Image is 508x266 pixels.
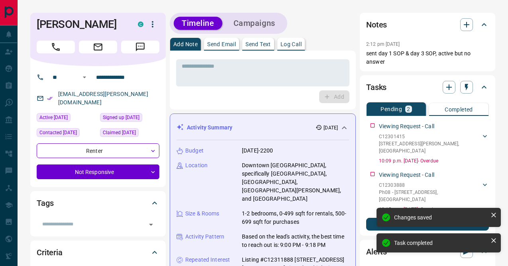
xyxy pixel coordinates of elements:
[138,22,143,27] div: condos.ca
[121,41,159,53] span: Message
[379,189,481,203] p: Ph08 - [STREET_ADDRESS] , [GEOGRAPHIC_DATA]
[379,131,489,156] div: C12301415[STREET_ADDRESS][PERSON_NAME],[GEOGRAPHIC_DATA]
[37,164,159,179] div: Not Responsive
[366,245,387,258] h2: Alerts
[394,240,487,246] div: Task completed
[37,246,63,259] h2: Criteria
[379,140,481,155] p: [STREET_ADDRESS][PERSON_NAME] , [GEOGRAPHIC_DATA]
[185,209,220,218] p: Size & Rooms
[185,147,204,155] p: Budget
[324,124,338,131] p: [DATE]
[37,194,159,213] div: Tags
[173,41,198,47] p: Add Note
[103,113,139,121] span: Signed up [DATE]
[280,41,302,47] p: Log Call
[58,91,148,106] a: [EMAIL_ADDRESS][PERSON_NAME][DOMAIN_NAME]
[379,122,434,131] p: Viewing Request - Call
[242,209,349,226] p: 1-2 bedrooms, 0-499 sqft for rentals, 500-699 sqft for purchases
[379,180,489,205] div: C12303888Ph08 - [STREET_ADDRESS],[GEOGRAPHIC_DATA]
[37,143,159,158] div: Renter
[100,113,159,124] div: Wed Feb 07 2024
[381,106,402,112] p: Pending
[379,133,481,140] p: C12301415
[80,72,89,82] button: Open
[37,18,126,31] h1: [PERSON_NAME]
[366,218,489,231] button: New Task
[103,129,136,137] span: Claimed [DATE]
[47,96,53,101] svg: Email Verified
[185,233,224,241] p: Activity Pattern
[39,129,77,137] span: Contacted [DATE]
[100,128,159,139] div: Wed Feb 19 2025
[242,233,349,249] p: Based on the lead's activity, the best time to reach out is: 9:00 PM - 9:18 PM
[379,182,481,189] p: C12303888
[407,106,410,112] p: 2
[242,147,273,155] p: [DATE]-2200
[185,256,230,264] p: Repeated Interest
[174,17,222,30] button: Timeline
[366,242,489,261] div: Alerts
[207,41,236,47] p: Send Email
[366,41,400,47] p: 2:12 pm [DATE]
[37,243,159,262] div: Criteria
[226,17,283,30] button: Campaigns
[379,157,489,164] p: 10:09 p.m. [DATE] - Overdue
[379,171,434,179] p: Viewing Request - Call
[185,161,208,170] p: Location
[242,161,349,203] p: Downtown [GEOGRAPHIC_DATA], specifically [GEOGRAPHIC_DATA], [GEOGRAPHIC_DATA], [GEOGRAPHIC_DATA][...
[366,18,387,31] h2: Notes
[366,15,489,34] div: Notes
[145,219,157,230] button: Open
[445,107,473,112] p: Completed
[79,41,117,53] span: Email
[37,197,53,209] h2: Tags
[37,128,96,139] div: Tue Aug 05 2025
[379,206,489,213] p: 10:15 p.m. [DATE] - Overdue
[177,120,349,135] div: Activity Summary[DATE]
[366,78,489,97] div: Tasks
[37,113,96,124] div: Mon Jul 28 2025
[37,41,75,53] span: Call
[366,81,386,94] h2: Tasks
[39,113,68,121] span: Active [DATE]
[366,49,489,66] p: sent day 1 SOP & day 3 SOP, active but no answer
[187,123,232,132] p: Activity Summary
[245,41,271,47] p: Send Text
[394,214,487,221] div: Changes saved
